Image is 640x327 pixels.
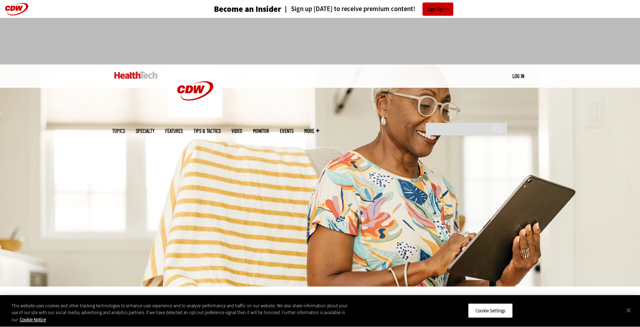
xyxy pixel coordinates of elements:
[512,72,524,80] div: User menu
[512,73,524,79] a: Log in
[20,317,46,323] a: More information about your privacy
[187,5,281,13] a: Become an Insider
[165,128,183,134] a: Features
[136,128,154,134] span: Specialty
[231,128,242,134] a: Video
[168,112,222,119] a: CDW
[214,5,281,13] h3: Become an Insider
[468,303,513,318] button: Cookie Settings
[112,128,125,134] span: Topics
[168,64,222,117] img: Home
[190,25,450,57] iframe: advertisement
[280,128,293,134] a: Events
[114,72,158,79] img: Home
[253,128,269,134] a: MonITor
[304,128,319,134] span: More
[281,6,415,13] a: Sign up [DATE] to receive premium content!
[194,128,221,134] a: Tips & Tactics
[621,302,636,318] button: Close
[422,3,453,16] a: Sign Up
[11,302,352,323] div: This website uses cookies and other tracking technologies to enhance user experience and to analy...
